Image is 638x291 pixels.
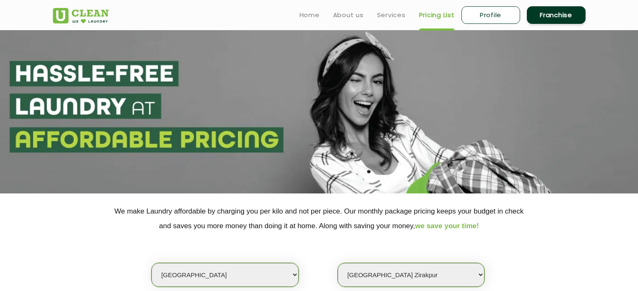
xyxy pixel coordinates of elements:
[415,222,479,230] span: we save your time!
[461,6,520,24] a: Profile
[53,204,586,233] p: We make Laundry affordable by charging you per kilo and not per piece. Our monthly package pricin...
[377,10,406,20] a: Services
[527,6,586,24] a: Franchise
[299,10,320,20] a: Home
[53,8,109,23] img: UClean Laundry and Dry Cleaning
[419,10,455,20] a: Pricing List
[333,10,364,20] a: About us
